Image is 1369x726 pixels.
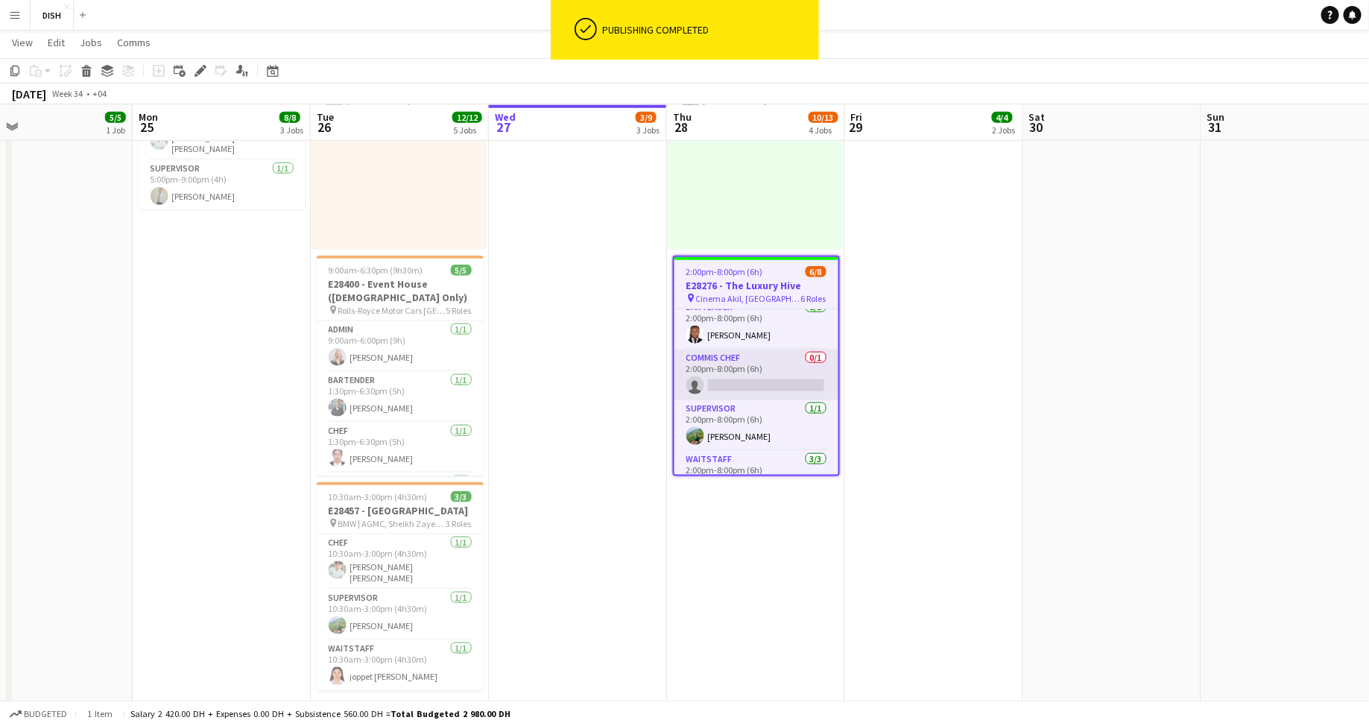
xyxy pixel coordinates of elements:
[130,708,510,719] div: Salary 2 420.00 DH + Expenses 0.00 DH + Subsistence 560.00 DH =
[24,709,67,719] span: Budgeted
[495,110,516,124] span: Wed
[329,491,428,502] span: 10:30am-3:00pm (4h30m)
[317,321,484,372] app-card-role: Admin1/19:00am-6:00pm (9h)[PERSON_NAME]
[446,518,472,529] span: 3 Roles
[673,256,840,476] app-job-card: 2:00pm-8:00pm (6h)6/8E28276 - The Luxury Hive Cinema Akil, [GEOGRAPHIC_DATA] - Warehouse [STREET_...
[451,491,472,502] span: 3/3
[329,265,423,276] span: 9:00am-6:30pm (9h30m)
[279,112,300,123] span: 8/8
[314,119,334,136] span: 26
[317,110,334,124] span: Tue
[12,86,46,101] div: [DATE]
[801,293,826,304] span: 6 Roles
[603,23,813,37] div: Publishing completed
[686,266,763,277] span: 2:00pm-8:00pm (6h)
[1027,119,1046,136] span: 30
[6,33,39,52] a: View
[674,400,838,451] app-card-role: Supervisor1/12:00pm-8:00pm (6h)[PERSON_NAME]
[1205,119,1225,136] span: 31
[1207,110,1225,124] span: Sun
[338,518,446,529] span: BMW | AGMC, Sheikh Zayed Rd - Al Quoz - Al Quoz 1 - [GEOGRAPHIC_DATA] - [GEOGRAPHIC_DATA]
[105,112,126,123] span: 5/5
[809,112,838,123] span: 10/13
[451,265,472,276] span: 5/5
[48,36,65,49] span: Edit
[317,590,484,640] app-card-role: Supervisor1/110:30am-3:00pm (4h30m)[PERSON_NAME]
[106,124,125,136] div: 1 Job
[674,451,838,545] app-card-role: Waitstaff3/32:00pm-8:00pm (6h)
[280,124,303,136] div: 3 Jobs
[636,124,660,136] div: 3 Jobs
[317,482,484,691] app-job-card: 10:30am-3:00pm (4h30m)3/3E28457 - [GEOGRAPHIC_DATA] BMW | AGMC, Sheikh Zayed Rd - Al Quoz - Al Qu...
[851,110,863,124] span: Fri
[74,33,108,52] a: Jobs
[82,708,118,719] span: 1 item
[674,299,838,350] app-card-role: Bartender1/12:00pm-8:00pm (6h)[PERSON_NAME]
[49,88,86,99] span: Week 34
[338,305,446,316] span: Rolls-Royce Motor Cars [GEOGRAPHIC_DATA], [GEOGRAPHIC_DATA] - E11, Between 2 and 3 Interchange - ...
[992,112,1013,123] span: 4/4
[674,350,838,400] app-card-role: Commis Chef0/12:00pm-8:00pm (6h)
[452,112,482,123] span: 12/12
[136,119,158,136] span: 25
[849,119,863,136] span: 29
[317,504,484,517] h3: E28457 - [GEOGRAPHIC_DATA]
[139,160,306,211] app-card-role: Supervisor1/15:00pm-9:00pm (4h)[PERSON_NAME]
[317,473,484,524] app-card-role: Commis Chef1/1
[7,706,69,722] button: Budgeted
[317,534,484,590] app-card-role: Chef1/110:30am-3:00pm (4h30m)[PERSON_NAME] [PERSON_NAME]
[696,293,801,304] span: Cinema Akil, [GEOGRAPHIC_DATA] - Warehouse [STREET_ADDRESS]
[671,119,692,136] span: 28
[42,33,71,52] a: Edit
[809,124,838,136] div: 4 Jobs
[317,372,484,423] app-card-role: Bartender1/11:30pm-6:30pm (5h)[PERSON_NAME]
[317,256,484,476] app-job-card: 9:00am-6:30pm (9h30m)5/5E28400 - Event House ([DEMOGRAPHIC_DATA] Only) Rolls-Royce Motor Cars [GE...
[391,708,510,719] span: Total Budgeted 2 980.00 DH
[31,1,74,30] button: DISH
[673,110,692,124] span: Thu
[111,33,156,52] a: Comms
[674,279,838,292] h3: E28276 - The Luxury Hive
[317,277,484,304] h3: E28400 - Event House ([DEMOGRAPHIC_DATA] Only)
[12,36,33,49] span: View
[80,36,102,49] span: Jobs
[993,124,1016,136] div: 2 Jobs
[446,305,472,316] span: 5 Roles
[1029,110,1046,124] span: Sat
[317,640,484,691] app-card-role: Waitstaff1/110:30am-3:00pm (4h30m)joppet [PERSON_NAME]
[117,36,151,49] span: Comms
[636,112,657,123] span: 3/9
[806,266,826,277] span: 6/8
[139,110,158,124] span: Mon
[453,124,481,136] div: 5 Jobs
[493,119,516,136] span: 27
[92,88,107,99] div: +04
[317,423,484,473] app-card-role: Chef1/11:30pm-6:30pm (5h)[PERSON_NAME]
